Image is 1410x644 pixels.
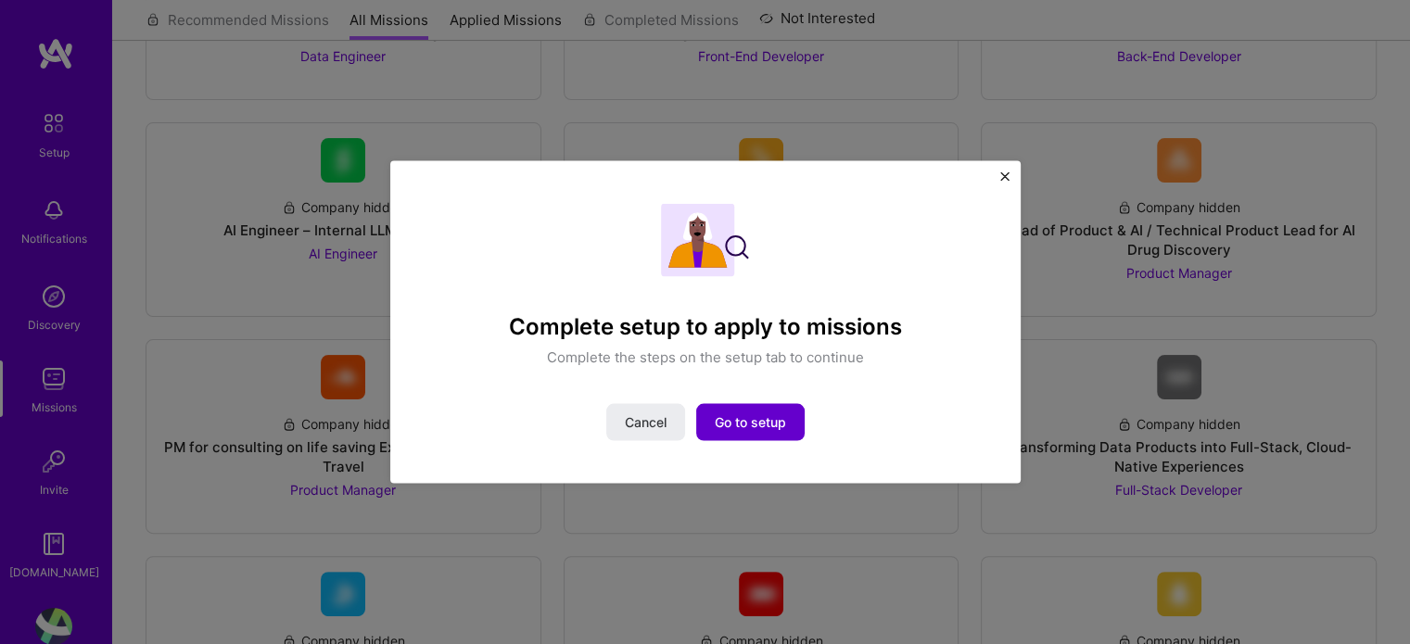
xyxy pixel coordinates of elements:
h4: Complete setup to apply to missions [509,313,902,340]
span: Go to setup [715,413,786,432]
button: Cancel [606,404,685,441]
button: Close [1000,171,1010,191]
img: Complete setup illustration [661,203,749,276]
span: Cancel [625,413,667,432]
p: Complete the steps on the setup tab to continue [547,347,864,367]
button: Go to setup [696,404,805,441]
